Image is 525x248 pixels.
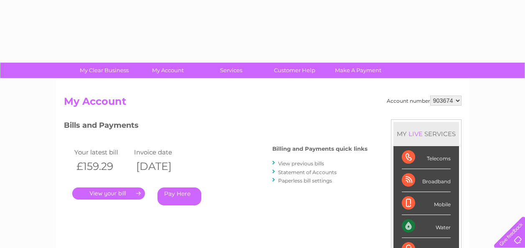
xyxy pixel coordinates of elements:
h2: My Account [64,96,462,111]
h3: Bills and Payments [64,119,368,134]
a: View previous bills [278,160,324,167]
div: Broadband [402,169,451,192]
a: My Clear Business [70,63,139,78]
h4: Billing and Payments quick links [272,146,368,152]
a: Paperless bill settings [278,177,332,184]
a: Statement of Accounts [278,169,337,175]
td: Your latest bill [72,147,132,158]
div: LIVE [407,130,424,138]
div: Telecoms [402,146,451,169]
a: Pay Here [157,187,201,205]
div: Account number [387,96,462,106]
a: My Account [133,63,202,78]
a: Make A Payment [324,63,393,78]
div: MY SERVICES [393,122,459,146]
th: [DATE] [132,158,192,175]
div: Water [402,215,451,238]
td: Invoice date [132,147,192,158]
th: £159.29 [72,158,132,175]
a: . [72,187,145,200]
a: Services [197,63,266,78]
a: Customer Help [260,63,329,78]
div: Mobile [402,192,451,215]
